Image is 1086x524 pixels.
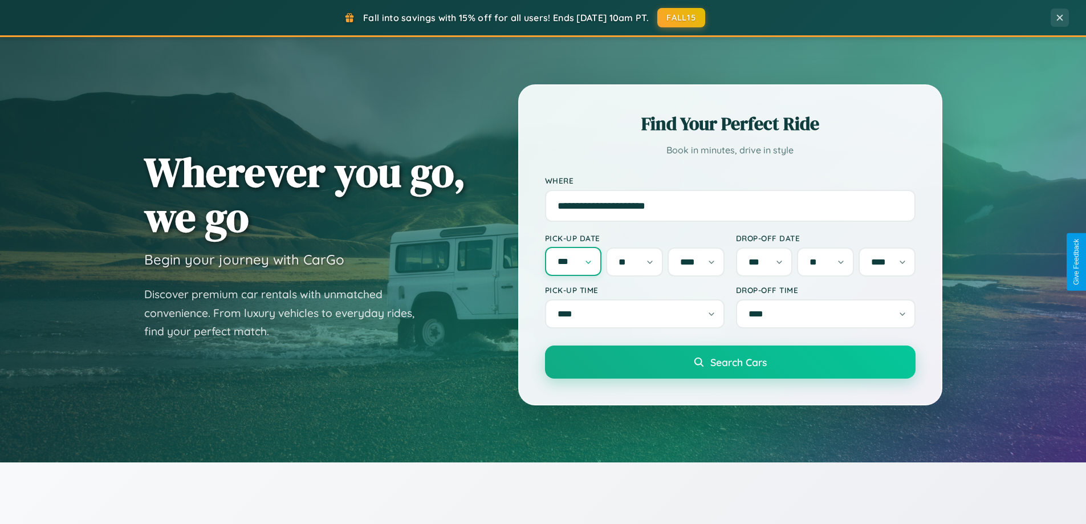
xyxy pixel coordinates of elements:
[1072,239,1080,285] div: Give Feedback
[545,285,725,295] label: Pick-up Time
[545,346,916,379] button: Search Cars
[736,285,916,295] label: Drop-off Time
[144,285,429,341] p: Discover premium car rentals with unmatched convenience. From luxury vehicles to everyday rides, ...
[545,233,725,243] label: Pick-up Date
[545,142,916,159] p: Book in minutes, drive in style
[144,149,466,239] h1: Wherever you go, we go
[363,12,649,23] span: Fall into savings with 15% off for all users! Ends [DATE] 10am PT.
[545,176,916,185] label: Where
[736,233,916,243] label: Drop-off Date
[657,8,705,27] button: FALL15
[545,111,916,136] h2: Find Your Perfect Ride
[710,356,767,368] span: Search Cars
[144,251,344,268] h3: Begin your journey with CarGo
